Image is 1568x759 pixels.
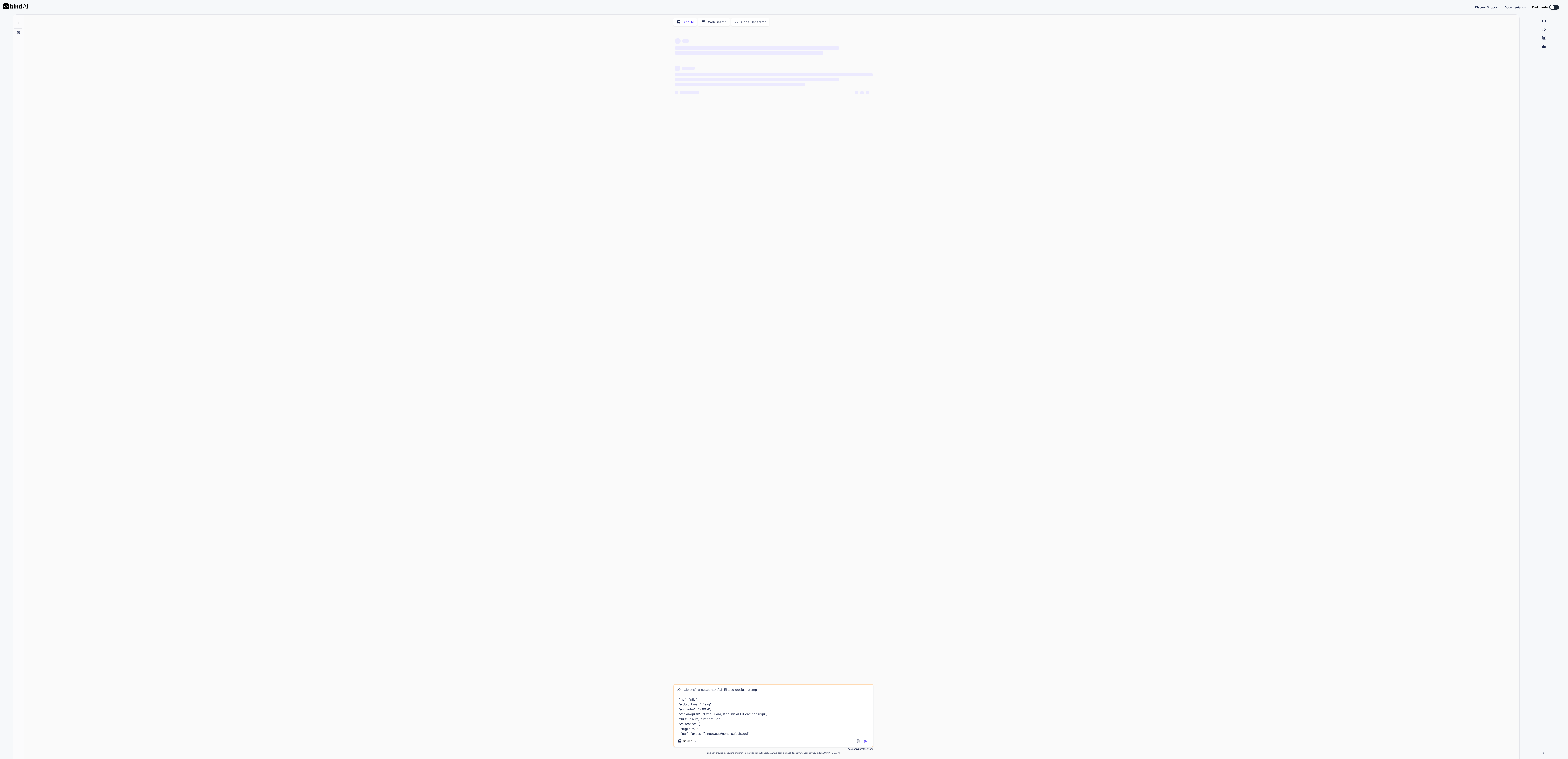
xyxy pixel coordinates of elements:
img: icon [864,739,868,743]
img: attachment [856,739,861,743]
span: ‌ [675,78,839,81]
button: Discord Support [1475,5,1498,9]
span: Documentation [1505,6,1526,9]
p: Bind AI [683,20,694,25]
span: ‌ [675,66,680,71]
span: ‌ [855,91,858,94]
img: Pick Models [694,739,697,743]
span: ‌ [675,38,681,44]
p: Code Generator [741,20,766,25]
span: ‌ [866,91,869,94]
span: ‌ [680,91,699,94]
span: ‌ [860,91,864,94]
span: ‌ [675,91,678,94]
span: ‌ [682,67,695,70]
span: ‌ [675,73,873,76]
textarea: LO I:\dolorsi\_amet\cons> Adi-Elitsed doeiusm.temp { "inci": "utla", "etdolorEmag": "aliq", "enim... [674,685,873,735]
span: ‌ [675,51,823,55]
span: ‌ [682,39,689,43]
p: Web Search [708,20,727,25]
p: Bind can provide inaccurate information, including about people. Always double-check its answers.... [673,751,873,755]
span: Dark mode [1532,5,1548,9]
p: Source [683,739,692,743]
span: Discord Support [1475,6,1498,9]
p: Keyboard preferences [673,747,873,751]
img: Bind AI [3,3,28,9]
span: ‌ [675,83,805,86]
span: ‌ [675,46,839,50]
button: Documentation [1505,5,1526,9]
